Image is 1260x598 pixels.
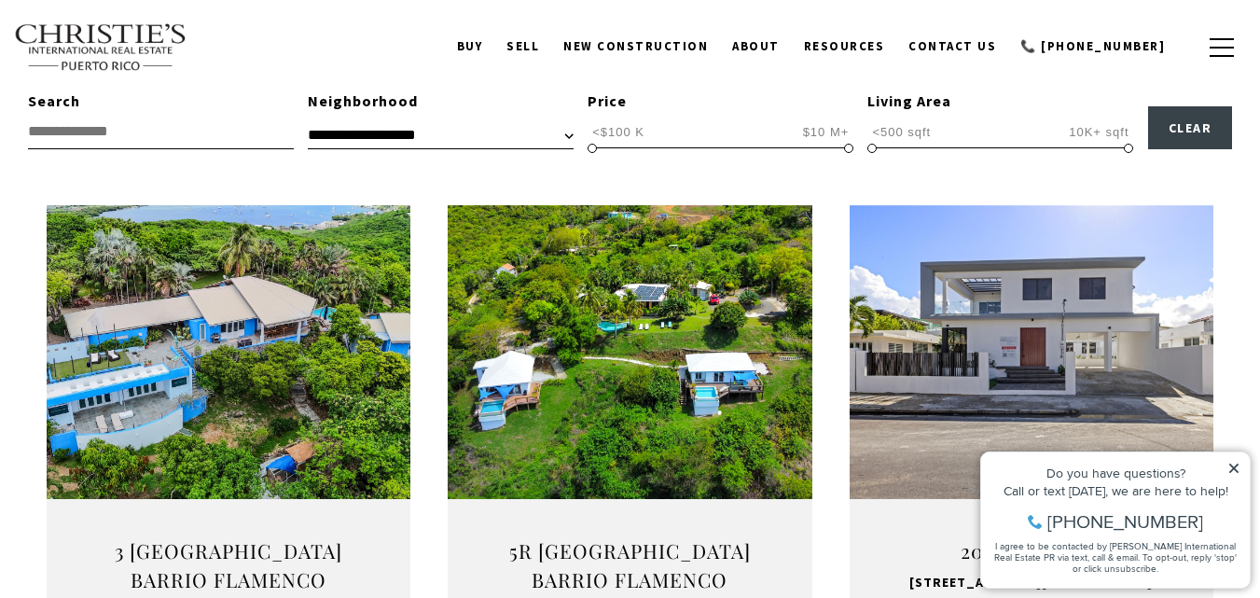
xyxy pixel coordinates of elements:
span: <500 sqft [867,123,935,141]
a: search [1177,37,1198,58]
span: 10K+ sqft [1064,123,1133,141]
div: Search [28,90,294,114]
a: Contact Us [896,29,1008,64]
a: SELL [494,29,551,64]
a: Resources [792,29,897,64]
span: Contact Us [908,38,996,54]
div: Call or text [DATE], we are here to help! [20,60,270,73]
a: BUY [445,29,495,64]
button: Clear [1148,106,1233,149]
span: I agree to be contacted by [PERSON_NAME] International Real Estate PR via text, call & email. To ... [23,115,266,150]
div: Do you have questions? [20,42,270,55]
span: $10 M+ [798,123,854,141]
a: call 9393373000 [1008,29,1177,64]
span: New Construction [563,38,708,54]
button: button [1198,21,1246,75]
div: Living Area [867,90,1133,114]
span: [PHONE_NUMBER] [76,88,232,106]
span: 📞 [PHONE_NUMBER] [1020,38,1165,54]
a: About [720,29,792,64]
div: Neighborhood [308,90,574,114]
img: Christie's International Real Estate text transparent background [14,23,187,72]
span: <$100 K [588,123,649,141]
div: Price [588,90,853,114]
a: New Construction [551,29,720,64]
